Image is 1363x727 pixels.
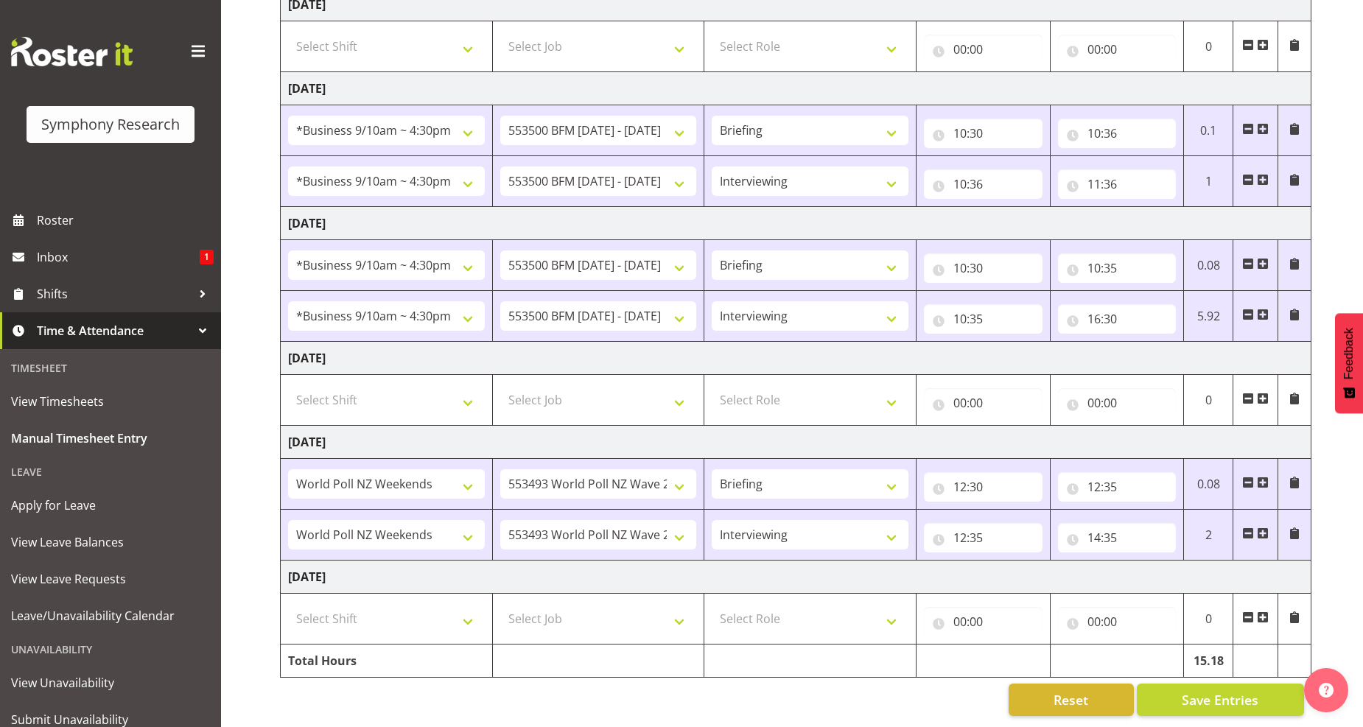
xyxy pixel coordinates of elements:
[1319,683,1334,698] img: help-xxl-2.png
[4,457,217,487] div: Leave
[1184,240,1233,291] td: 0.08
[4,353,217,383] div: Timesheet
[1058,388,1177,418] input: Click to select...
[1184,645,1233,678] td: 15.18
[11,390,210,412] span: View Timesheets
[4,664,217,701] a: View Unavailability
[924,253,1043,283] input: Click to select...
[4,487,217,524] a: Apply for Leave
[281,342,1311,375] td: [DATE]
[1184,156,1233,207] td: 1
[1058,523,1177,552] input: Click to select...
[1054,690,1088,709] span: Reset
[4,383,217,420] a: View Timesheets
[1184,375,1233,426] td: 0
[1058,253,1177,283] input: Click to select...
[281,207,1311,240] td: [DATE]
[924,607,1043,636] input: Click to select...
[1058,119,1177,148] input: Click to select...
[4,597,217,634] a: Leave/Unavailability Calendar
[11,37,133,66] img: Rosterit website logo
[37,246,200,268] span: Inbox
[11,672,210,694] span: View Unavailability
[281,426,1311,459] td: [DATE]
[924,169,1043,199] input: Click to select...
[281,645,493,678] td: Total Hours
[4,420,217,457] a: Manual Timesheet Entry
[1184,291,1233,342] td: 5.92
[1058,304,1177,334] input: Click to select...
[11,531,210,553] span: View Leave Balances
[11,427,210,449] span: Manual Timesheet Entry
[924,472,1043,502] input: Click to select...
[1184,510,1233,561] td: 2
[1342,328,1356,379] span: Feedback
[200,250,214,264] span: 1
[11,568,210,590] span: View Leave Requests
[37,283,192,305] span: Shifts
[1058,607,1177,636] input: Click to select...
[11,605,210,627] span: Leave/Unavailability Calendar
[1137,684,1304,716] button: Save Entries
[1182,690,1258,709] span: Save Entries
[924,304,1043,334] input: Click to select...
[1184,459,1233,510] td: 0.08
[1335,313,1363,413] button: Feedback - Show survey
[1184,105,1233,156] td: 0.1
[11,494,210,516] span: Apply for Leave
[4,524,217,561] a: View Leave Balances
[37,209,214,231] span: Roster
[281,561,1311,594] td: [DATE]
[281,72,1311,105] td: [DATE]
[1058,169,1177,199] input: Click to select...
[1184,21,1233,72] td: 0
[924,388,1043,418] input: Click to select...
[37,320,192,342] span: Time & Attendance
[4,634,217,664] div: Unavailability
[1009,684,1134,716] button: Reset
[1058,472,1177,502] input: Click to select...
[1058,35,1177,64] input: Click to select...
[4,561,217,597] a: View Leave Requests
[41,113,180,136] div: Symphony Research
[924,35,1043,64] input: Click to select...
[924,119,1043,148] input: Click to select...
[1184,594,1233,645] td: 0
[924,523,1043,552] input: Click to select...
